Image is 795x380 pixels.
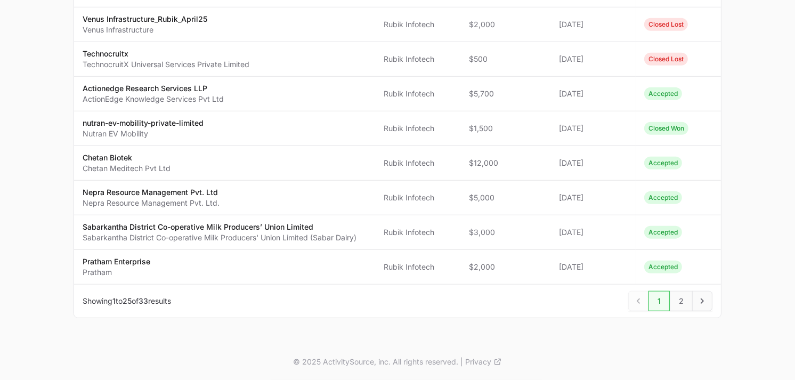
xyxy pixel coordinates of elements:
[469,54,541,64] span: $500
[83,232,356,243] p: Sabarkantha District Co-operative Milk Producers' Union Limited (Sabar Dairy)
[83,59,249,70] p: TechnocruitX Universal Services Private Limited
[139,296,148,305] span: 33
[83,187,220,198] p: Nepra Resource Management Pvt. Ltd
[559,227,627,238] span: [DATE]
[469,19,541,30] span: $2,000
[83,163,171,174] p: Chetan Meditech Pvt Ltd
[465,357,502,367] a: Privacy
[384,262,452,272] span: Rubik Infotech
[559,88,627,99] span: [DATE]
[83,267,150,278] p: Pratham
[559,192,627,203] span: [DATE]
[559,123,627,134] span: [DATE]
[469,158,541,168] span: $12,000
[83,152,171,163] p: Chetan Biotek
[83,94,224,104] p: ActionEdge Knowledge Services Pvt Ltd
[293,357,458,367] p: © 2025 ActivitySource, inc. All rights reserved.
[559,158,627,168] span: [DATE]
[83,48,249,59] p: Technocruitx
[469,227,541,238] span: $3,000
[469,88,541,99] span: $5,700
[123,296,132,305] span: 25
[384,227,452,238] span: Rubik Infotech
[83,222,356,232] p: Sabarkantha District Co-operative Milk Producers’ Union Limited
[83,118,204,128] p: nutran-ev-mobility-private-limited
[384,88,452,99] span: Rubik Infotech
[384,192,452,203] span: Rubik Infotech
[83,198,220,208] p: Nepra Resource Management Pvt. Ltd.
[670,291,693,311] span: 2
[469,262,541,272] span: $2,000
[112,296,116,305] span: 1
[460,357,463,367] span: |
[559,262,627,272] span: [DATE]
[83,296,171,306] p: Showing to of results
[83,128,204,139] p: Nutran EV Mobility
[83,256,150,267] p: Pratham Enterprise
[469,192,541,203] span: $5,000
[384,123,452,134] span: Rubik Infotech
[384,54,452,64] span: Rubik Infotech
[83,25,207,35] p: Venus Infrastructure
[83,14,207,25] p: Venus Infrastructure_Rubik_April25
[559,54,627,64] span: [DATE]
[648,291,670,311] span: 1
[692,291,712,311] span: Next
[559,19,627,30] span: [DATE]
[384,19,452,30] span: Rubik Infotech
[469,123,541,134] span: $1,500
[83,83,224,94] p: Actionedge Research Services LLP
[384,158,452,168] span: Rubik Infotech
